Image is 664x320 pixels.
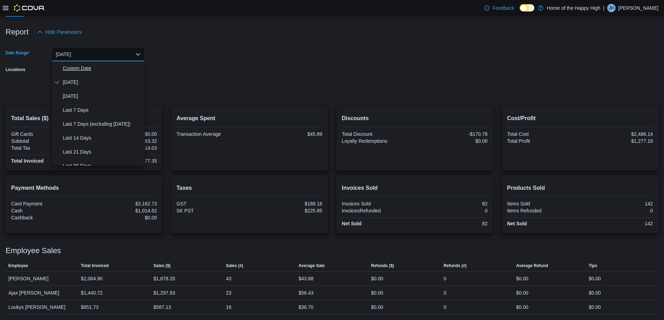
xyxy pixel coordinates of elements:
span: Last 7 Days [63,106,142,114]
span: Refunds ($) [371,263,394,268]
div: 0 [444,303,447,311]
h3: Report [6,28,29,36]
span: JH [609,4,614,12]
div: 82 [416,221,488,226]
h2: Discounts [342,114,488,123]
div: $2,486.14 [581,131,653,137]
strong: Net Sold [342,221,362,226]
div: Card Payment [11,201,83,206]
div: 16 [226,303,231,311]
div: Invoices Sold [342,201,413,206]
span: Average Sale [298,263,325,268]
div: 142 [581,201,653,206]
div: 23 [226,289,231,297]
div: Gift Cards [11,131,83,137]
div: $1,878.26 [153,274,175,283]
h3: Employee Sales [6,247,61,255]
div: Loyalty Redemptions [342,138,413,144]
label: Locations [6,67,25,72]
span: Custom Date [63,64,142,72]
div: SK PST [176,208,248,213]
div: $0.00 [516,289,528,297]
div: $0.00 [589,289,601,297]
div: Total Cost [507,131,579,137]
span: Last 7 Days (excluding [DATE]) [63,120,142,128]
div: 0 [444,289,447,297]
span: [DATE] [63,92,142,100]
div: Ajax [PERSON_NAME] [6,286,78,300]
span: Last 30 Days [63,162,142,170]
span: Refunds (#) [444,263,467,268]
div: 0 [581,208,653,213]
div: $1,014.62 [85,208,157,213]
div: Cash [11,208,83,213]
div: $651.73 [81,303,99,311]
div: $3,162.73 [85,201,157,206]
a: Feedback [481,1,517,15]
div: [PERSON_NAME] [6,272,78,286]
div: Total Discount [342,131,413,137]
p: [PERSON_NAME] [618,4,658,12]
h2: Cost/Profit [507,114,653,123]
span: Average Refund [516,263,548,268]
div: $45.89 [251,131,322,137]
p: | [603,4,604,12]
div: Subtotal [11,138,83,144]
button: [DATE] [52,47,145,61]
span: Sales (#) [226,263,243,268]
div: 82 [416,201,488,206]
h2: Products Sold [507,184,653,192]
div: $0.00 [589,274,601,283]
div: $0.00 [589,303,601,311]
div: $0.00 [371,289,383,297]
div: $0.00 [371,303,383,311]
div: $0.00 [416,138,488,144]
div: $1,297.93 [153,289,175,297]
div: Joshua Hunt [607,4,616,12]
img: Cova [14,5,45,11]
h2: Payment Methods [11,184,157,192]
div: $225.85 [251,208,322,213]
div: $0.00 [516,303,528,311]
h2: Total Sales ($) [11,114,157,123]
h2: Taxes [176,184,322,192]
div: 142 [581,221,653,226]
div: InvoicesRefunded [342,208,413,213]
p: Home of the Happy High [547,4,600,12]
div: Transaction Average [176,131,248,137]
div: $1,440.72 [81,289,102,297]
h2: Invoices Sold [342,184,488,192]
span: Feedback [493,5,514,11]
strong: Net Sold [507,221,527,226]
span: [DATE] [63,78,142,86]
span: Tips [589,263,597,268]
div: -$170.78 [416,131,488,137]
div: $0.00 [371,274,383,283]
div: Items Sold [507,201,579,206]
div: GST [176,201,248,206]
div: 43 [226,274,231,283]
div: Cashback [11,215,83,220]
span: Last 14 Days [63,134,142,142]
div: $1,277.18 [581,138,653,144]
div: $43.68 [298,274,313,283]
div: Total Tax [11,145,83,151]
div: $0.00 [85,215,157,220]
div: 0 [444,274,447,283]
h2: Average Spent [176,114,322,123]
div: $36.70 [298,303,313,311]
span: Total Invoiced [81,263,109,268]
div: Select listbox [52,61,145,166]
div: $0.00 [516,274,528,283]
div: $56.43 [298,289,313,297]
div: $188.18 [251,201,322,206]
div: $587.13 [153,303,171,311]
span: Sales ($) [153,263,170,268]
div: Items Refunded [507,208,579,213]
span: Last 21 Days [63,148,142,156]
div: Total Profit [507,138,579,144]
label: Date Range [6,50,30,56]
div: 0 [416,208,488,213]
span: Hide Parameters [45,29,82,36]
